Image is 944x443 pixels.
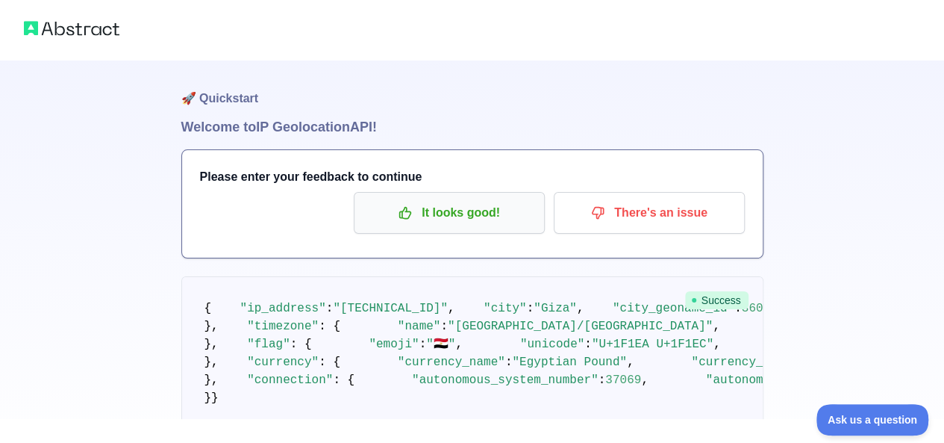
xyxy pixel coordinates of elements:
[527,302,534,315] span: :
[534,302,577,315] span: "Giza"
[713,320,720,333] span: ,
[426,338,455,351] span: "🇪🇬"
[247,374,333,387] span: "connection"
[713,338,721,351] span: ,
[412,374,598,387] span: "autonomous_system_number"
[598,374,606,387] span: :
[685,291,748,309] span: Success
[448,302,455,315] span: ,
[641,374,648,387] span: ,
[319,320,340,333] span: : {
[577,302,584,315] span: ,
[554,192,745,234] button: There's an issue
[290,338,312,351] span: : {
[440,320,448,333] span: :
[398,320,441,333] span: "name"
[706,374,935,387] span: "autonomous_system_organization"
[512,356,627,369] span: "Egyptian Pound"
[319,356,340,369] span: : {
[592,338,713,351] span: "U+1F1EA U+1F1EC"
[627,356,634,369] span: ,
[24,18,119,39] img: Abstract logo
[247,320,319,333] span: "timezone"
[204,302,212,315] span: {
[605,374,641,387] span: 37069
[484,302,527,315] span: "city"
[565,200,734,226] p: There's an issue
[181,117,763,137] h1: Welcome to IP Geolocation API!
[455,338,463,351] span: ,
[240,302,326,315] span: "ip_address"
[613,302,734,315] span: "city_geoname_id"
[448,320,713,333] span: "[GEOGRAPHIC_DATA]/[GEOGRAPHIC_DATA]"
[365,200,534,226] p: It looks good!
[369,338,419,351] span: "emoji"
[326,302,334,315] span: :
[247,356,319,369] span: "currency"
[354,192,545,234] button: It looks good!
[816,404,929,436] iframe: Toggle Customer Support
[398,356,505,369] span: "currency_name"
[181,60,763,117] h1: 🚀 Quickstart
[200,168,745,186] h3: Please enter your feedback to continue
[505,356,513,369] span: :
[333,302,448,315] span: "[TECHNICAL_ID]"
[520,338,584,351] span: "unicode"
[333,374,354,387] span: : {
[419,338,427,351] span: :
[691,356,798,369] span: "currency_code"
[584,338,592,351] span: :
[247,338,290,351] span: "flag"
